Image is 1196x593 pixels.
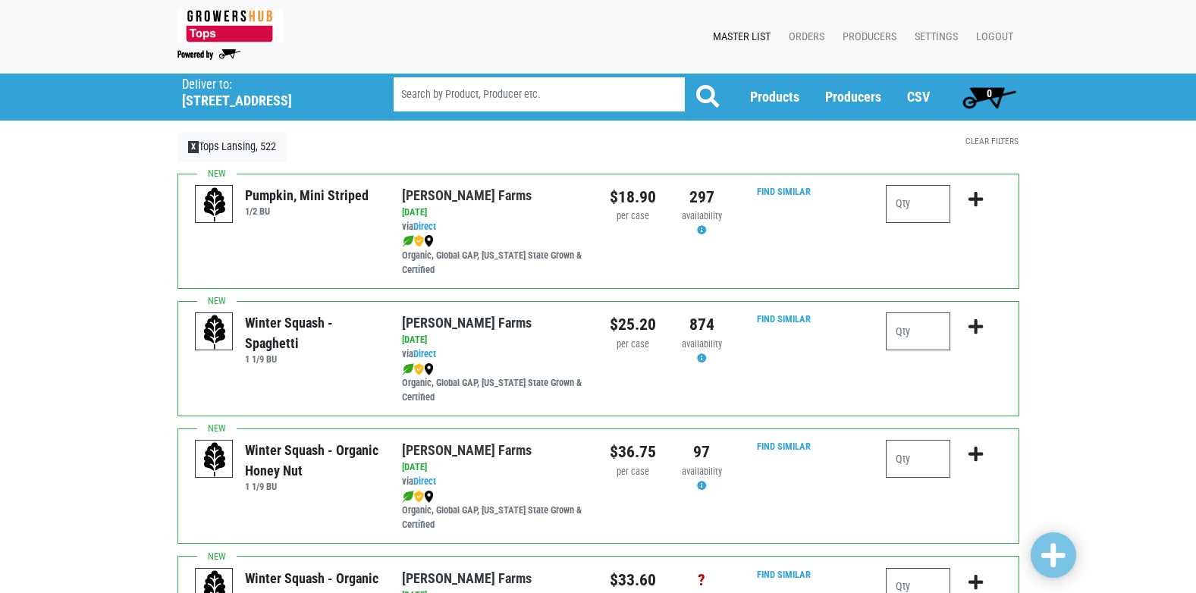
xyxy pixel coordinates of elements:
[902,23,964,52] a: Settings
[245,353,379,365] h6: 1 1/9 BU
[886,440,950,478] input: Qty
[886,185,950,223] input: Qty
[177,133,287,162] a: XTops Lansing, 522
[402,333,586,347] div: [DATE]
[245,312,379,353] div: Winter Squash - Spaghetti
[610,440,656,464] div: $36.75
[987,87,992,99] span: 0
[182,74,366,109] span: Tops Lansing, 522 (2300 N Triphammer Rd #522, Ithaca, NY 14850, USA)
[964,23,1019,52] a: Logout
[679,312,725,337] div: 874
[610,568,656,592] div: $33.60
[682,210,722,221] span: availability
[402,491,414,503] img: leaf-e5c59151409436ccce96b2ca1b28e03c.png
[679,440,725,464] div: 97
[777,23,830,52] a: Orders
[424,491,434,503] img: map_marker-0e94453035b3232a4d21701695807de9.png
[682,338,722,350] span: availability
[886,312,950,350] input: Qty
[701,23,777,52] a: Master List
[245,185,369,206] div: Pumpkin, Mini Striped
[757,569,811,580] a: Find Similar
[414,363,424,375] img: safety-e55c860ca8c00a9c171001a62a92dabd.png
[402,206,586,220] div: [DATE]
[424,363,434,375] img: map_marker-0e94453035b3232a4d21701695807de9.png
[402,187,532,203] a: [PERSON_NAME] Farms
[413,221,436,232] a: Direct
[956,82,1023,112] a: 0
[830,23,902,52] a: Producers
[413,475,436,487] a: Direct
[610,185,656,209] div: $18.90
[402,363,414,375] img: leaf-e5c59151409436ccce96b2ca1b28e03c.png
[414,235,424,247] img: safety-e55c860ca8c00a9c171001a62a92dabd.png
[394,77,685,111] input: Search by Product, Producer etc.
[177,10,283,42] img: 279edf242af8f9d49a69d9d2afa010fb.png
[424,235,434,247] img: map_marker-0e94453035b3232a4d21701695807de9.png
[907,89,930,105] a: CSV
[610,312,656,337] div: $25.20
[196,441,234,478] img: placeholder-variety-43d6402dacf2d531de610a020419775a.svg
[402,362,586,405] div: Organic, Global GAP, [US_STATE] State Grown & Certified
[196,186,234,224] img: placeholder-variety-43d6402dacf2d531de610a020419775a.svg
[196,313,234,351] img: placeholder-variety-43d6402dacf2d531de610a020419775a.svg
[679,568,725,592] div: ?
[402,347,586,362] div: via
[402,220,586,234] div: via
[413,348,436,359] a: Direct
[182,93,355,109] h5: [STREET_ADDRESS]
[245,206,369,217] h6: 1/2 BU
[610,465,656,479] div: per case
[177,49,240,60] img: Powered by Big Wheelbarrow
[402,315,532,331] a: [PERSON_NAME] Farms
[682,466,722,477] span: availability
[610,209,656,224] div: per case
[245,440,379,481] div: Winter Squash - Organic Honey Nut
[757,441,811,452] a: Find Similar
[750,89,799,105] a: Products
[402,475,586,489] div: via
[188,141,199,153] span: X
[402,442,532,458] a: [PERSON_NAME] Farms
[757,313,811,325] a: Find Similar
[825,89,881,105] a: Producers
[679,185,725,209] div: 297
[402,460,586,475] div: [DATE]
[245,481,379,492] h6: 1 1/9 BU
[965,136,1019,146] a: Clear Filters
[182,77,355,93] p: Deliver to:
[402,235,414,247] img: leaf-e5c59151409436ccce96b2ca1b28e03c.png
[402,570,532,586] a: [PERSON_NAME] Farms
[757,186,811,197] a: Find Similar
[414,491,424,503] img: safety-e55c860ca8c00a9c171001a62a92dabd.png
[402,234,586,278] div: Organic, Global GAP, [US_STATE] State Grown & Certified
[610,337,656,352] div: per case
[402,489,586,532] div: Organic, Global GAP, [US_STATE] State Grown & Certified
